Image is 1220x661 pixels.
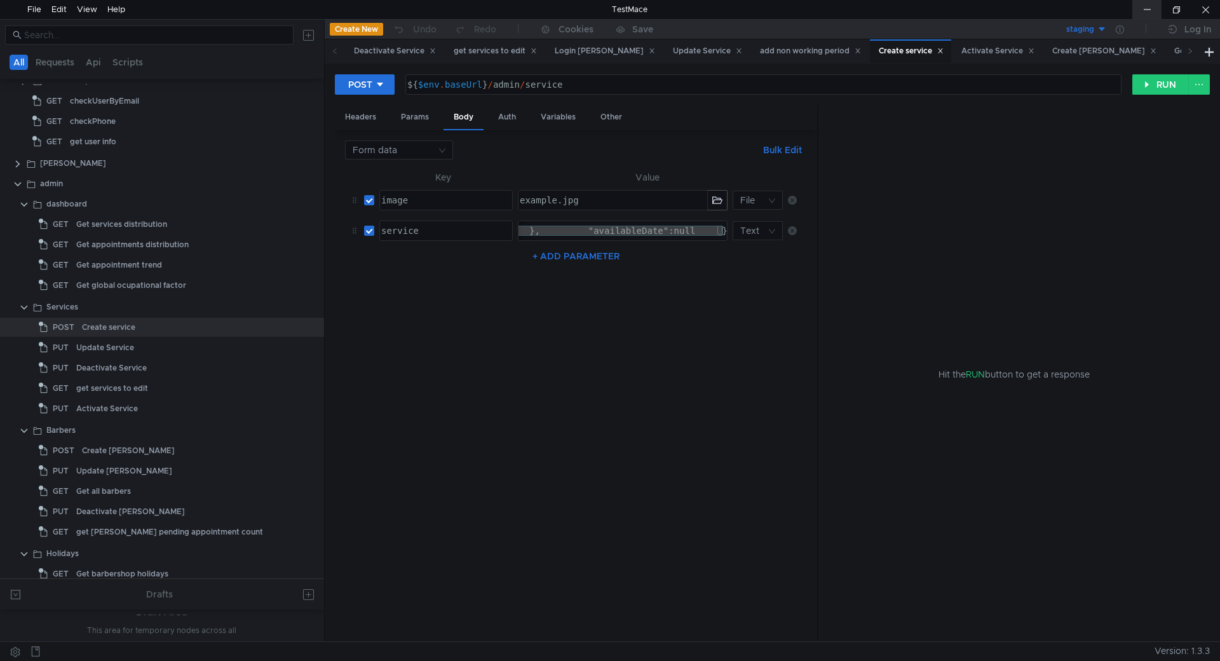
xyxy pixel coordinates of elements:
button: RUN [1132,74,1189,95]
span: GET [46,112,62,131]
div: Create service [82,318,135,337]
div: Login [PERSON_NAME] [555,44,655,58]
th: Key [374,170,513,185]
button: + ADD PARAMETER [527,249,625,264]
div: Save [632,25,653,34]
div: Drafts [146,587,173,602]
span: PUT [53,338,69,357]
th: Value [513,170,783,185]
div: Other [590,106,632,129]
input: Search... [24,28,286,42]
span: PUT [53,461,69,480]
div: dashboard [46,194,87,214]
div: [PERSON_NAME] [40,154,106,173]
div: Create [PERSON_NAME] [1052,44,1156,58]
button: Redo [445,20,505,39]
span: GET [53,482,69,501]
div: checkPhone [70,112,116,131]
span: POST [53,318,74,337]
span: PUT [53,502,69,521]
div: Get global ocupational factor [76,276,186,295]
span: GET [53,256,69,275]
div: get user info [70,132,116,151]
div: get services to edit [76,379,148,398]
span: PUT [53,358,69,378]
div: Auth [488,106,526,129]
div: Deactivate [PERSON_NAME] [76,502,185,521]
div: admin [40,174,63,193]
button: Scripts [109,55,147,70]
div: Activate Service [76,399,138,418]
div: add non working period [760,44,861,58]
span: PUT [53,399,69,418]
span: Version: 1.3.3 [1155,642,1210,660]
div: Activate Service [961,44,1034,58]
div: Log In [1184,22,1211,37]
button: staging [1019,19,1107,39]
div: Deactivate Service [354,44,436,58]
span: POST [53,441,74,460]
button: Requests [32,55,78,70]
div: Create service [879,44,944,58]
div: Body [444,106,484,130]
span: GET [46,92,62,111]
div: Update Service [76,338,134,357]
div: Get appointments distribution [76,235,189,254]
button: All [10,55,28,70]
div: Variables [531,106,586,129]
div: Holidays [46,544,79,563]
div: Redo [474,22,496,37]
span: GET [53,379,69,398]
button: Undo [383,20,445,39]
span: GET [53,522,69,542]
button: Bulk Edit [758,142,807,158]
div: staging [1066,24,1094,36]
div: Update [PERSON_NAME] [76,461,172,480]
div: Headers [335,106,386,129]
button: POST [335,74,395,95]
span: RUN [966,369,985,380]
span: Hit the button to get a response [939,367,1090,381]
div: get services to edit [454,44,537,58]
div: Barbers [46,421,76,440]
span: GET [53,215,69,234]
div: Deactivate Service [76,358,147,378]
div: POST [348,78,372,92]
span: GET [53,564,69,583]
div: Undo [413,22,437,37]
button: Create New [330,23,383,36]
div: Params [391,106,439,129]
span: GET [53,235,69,254]
span: GET [46,132,62,151]
button: Api [82,55,105,70]
div: Get appointment trend [76,256,162,275]
div: Get barbershop holidays [76,564,168,583]
div: get [PERSON_NAME] pending appointment count [76,522,263,542]
div: Get services distribution [76,215,167,234]
div: Update Service [673,44,742,58]
span: GET [53,276,69,295]
div: Create [PERSON_NAME] [82,441,175,460]
div: Services [46,297,78,317]
div: Cookies [559,22,593,37]
div: Get all barbers [76,482,131,501]
div: checkUserByEmail [70,92,139,111]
